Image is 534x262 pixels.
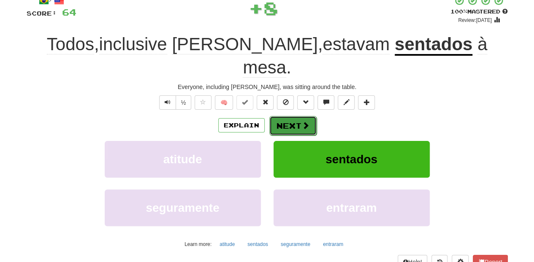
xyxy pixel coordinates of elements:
[215,238,239,251] button: atitude
[276,238,315,251] button: seguramente
[458,17,492,23] small: Review: [DATE]
[99,34,167,54] span: inclusive
[176,95,192,110] button: ½
[257,95,274,110] button: Reset to 0% Mastered (alt+r)
[323,34,390,54] span: estavam
[297,95,314,110] button: Grammar (alt+g)
[105,141,261,178] button: atitude
[47,34,94,54] span: Todos
[195,95,211,110] button: Favorite sentence (alt+f)
[218,118,265,132] button: Explain
[477,34,487,54] span: à
[277,95,294,110] button: Ignore sentence (alt+i)
[163,153,202,166] span: atitude
[274,189,430,226] button: entraram
[105,189,261,226] button: seguramente
[243,57,286,78] span: mesa
[269,116,317,135] button: Next
[159,95,176,110] button: Play sentence audio (ctl+space)
[146,201,219,214] span: seguramente
[318,238,348,251] button: entraram
[184,241,211,247] small: Learn more:
[172,34,317,54] span: [PERSON_NAME]
[27,83,508,91] div: Everyone, including [PERSON_NAME], was sitting around the table.
[215,95,233,110] button: 🧠
[450,8,467,15] span: 100 %
[395,34,472,56] u: sentados
[325,153,377,166] span: sentados
[62,7,76,17] span: 64
[317,95,334,110] button: Discuss sentence (alt+u)
[326,201,377,214] span: entraram
[450,8,508,16] div: Mastered
[236,95,253,110] button: Set this sentence to 100% Mastered (alt+m)
[27,10,57,17] span: Score:
[47,34,395,54] span: , ,
[338,95,355,110] button: Edit sentence (alt+d)
[157,95,192,110] div: Text-to-speech controls
[243,238,273,251] button: sentados
[274,141,430,178] button: sentados
[358,95,375,110] button: Add to collection (alt+a)
[243,34,487,78] span: .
